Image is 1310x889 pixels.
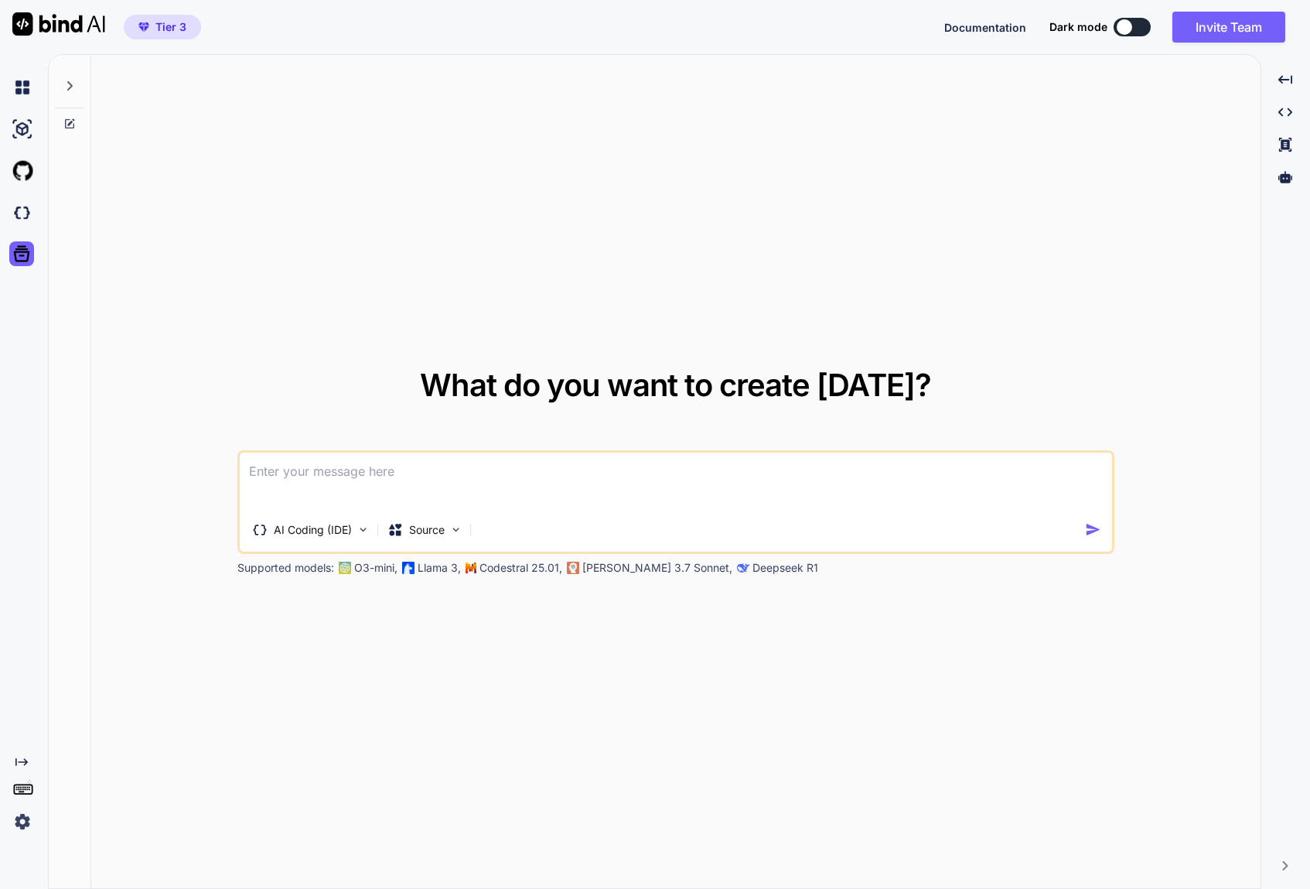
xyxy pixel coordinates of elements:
[567,562,579,574] img: claude
[138,22,149,32] img: premium
[124,15,201,39] button: premiumTier 3
[9,809,36,835] img: settings
[944,21,1026,34] span: Documentation
[1172,12,1285,43] button: Invite Team
[944,19,1026,36] button: Documentation
[237,560,334,576] p: Supported models:
[274,522,352,538] p: AI Coding (IDE)
[1085,521,1101,538] img: icon
[409,522,445,538] p: Source
[9,74,36,101] img: chat
[752,560,818,576] p: Deepseek R1
[449,523,462,536] img: Pick Models
[479,560,562,576] p: Codestral 25.01,
[12,12,105,36] img: Bind AI
[354,560,397,576] p: O3-mini,
[737,562,749,574] img: claude
[420,366,931,404] span: What do you want to create [DATE]?
[402,562,414,574] img: Llama2
[9,200,36,226] img: darkCloudIdeIcon
[466,562,476,573] img: Mistral-AI
[1049,19,1107,35] span: Dark mode
[9,116,36,142] img: ai-studio
[339,562,351,574] img: GPT-4
[418,560,461,576] p: Llama 3,
[9,158,36,184] img: githubLight
[155,19,186,35] span: Tier 3
[582,560,732,576] p: [PERSON_NAME] 3.7 Sonnet,
[356,523,370,536] img: Pick Tools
